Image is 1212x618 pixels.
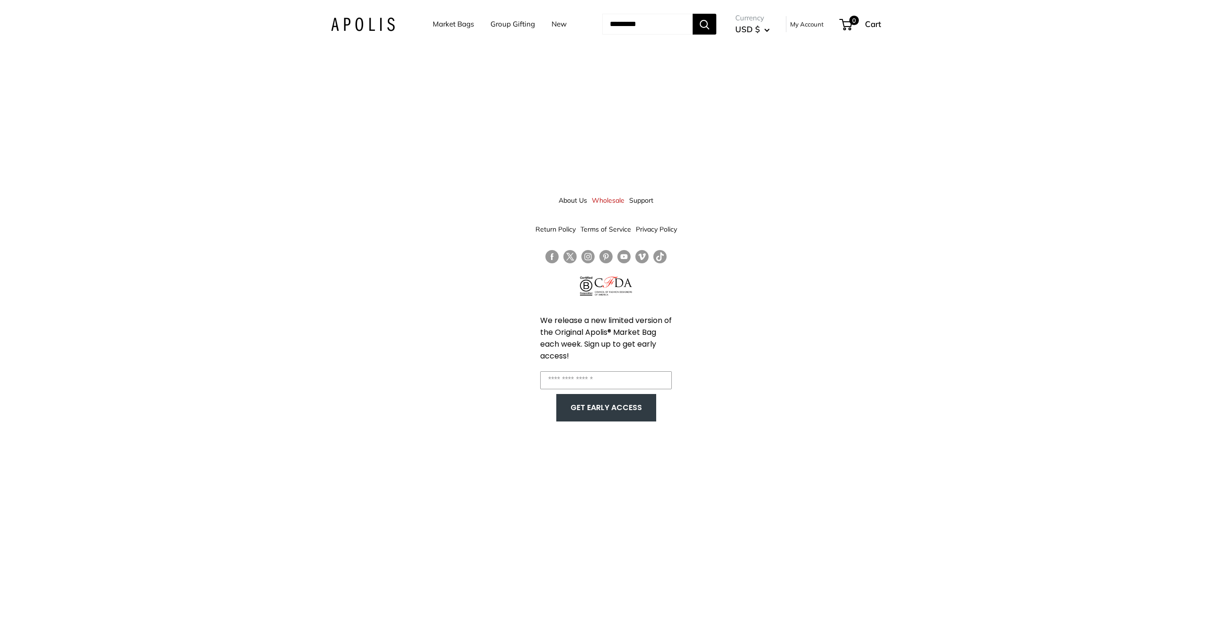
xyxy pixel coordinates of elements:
a: Terms of Service [580,221,631,238]
a: Follow us on YouTube [617,250,631,264]
a: Wholesale [592,192,624,209]
a: Follow us on Twitter [563,250,577,267]
span: Currency [735,11,770,25]
a: About Us [559,192,587,209]
a: Follow us on Pinterest [599,250,613,264]
input: Search... [602,14,693,35]
img: Certified B Corporation [580,277,593,296]
a: Support [629,192,653,209]
a: Return Policy [535,221,576,238]
img: Apolis [331,18,395,31]
button: Search [693,14,716,35]
span: We release a new limited version of the Original Apolis® Market Bag each week. Sign up to get ear... [540,315,672,361]
a: Market Bags [433,18,474,31]
span: Cart [865,19,881,29]
a: Group Gifting [490,18,535,31]
input: Enter your email [540,371,672,389]
a: New [552,18,567,31]
a: Follow us on Tumblr [653,250,667,264]
span: 0 [849,16,859,25]
a: Follow us on Instagram [581,250,595,264]
button: GET EARLY ACCESS [566,399,647,417]
img: Council of Fashion Designers of America Member [595,277,632,296]
a: Follow us on Vimeo [635,250,649,264]
button: USD $ [735,22,770,37]
a: My Account [790,18,824,30]
a: 0 Cart [840,17,881,32]
a: Follow us on Facebook [545,250,559,264]
span: USD $ [735,24,760,34]
a: Privacy Policy [636,221,677,238]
